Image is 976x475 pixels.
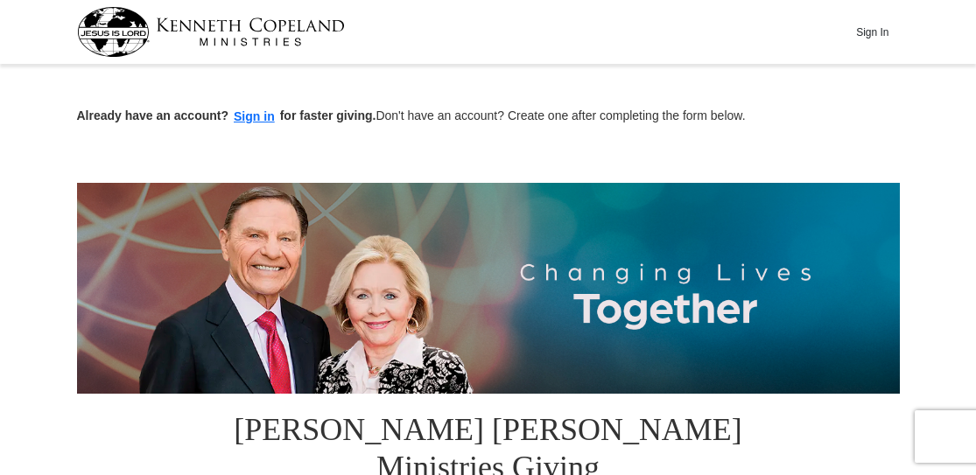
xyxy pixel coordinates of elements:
p: Don't have an account? Create one after completing the form below. [77,107,900,127]
button: Sign In [846,18,899,45]
button: Sign in [228,107,280,127]
img: kcm-header-logo.svg [77,7,345,57]
strong: Already have an account? for faster giving. [77,108,376,122]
